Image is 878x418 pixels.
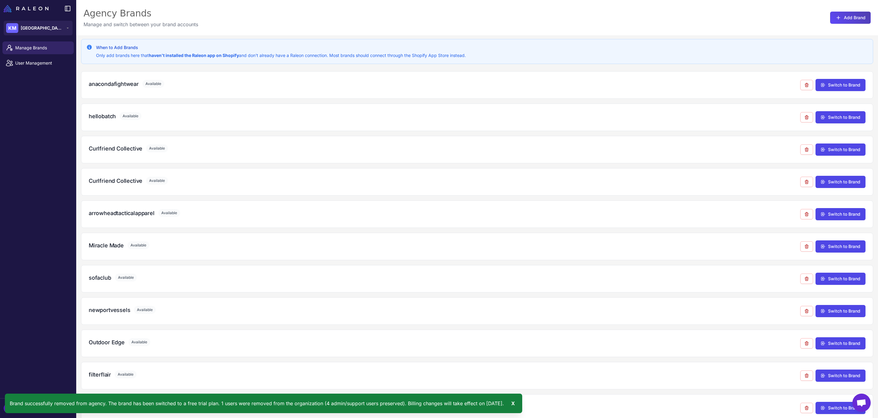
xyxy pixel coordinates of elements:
[800,80,813,90] button: Remove from agency
[816,208,866,220] button: Switch to Brand
[800,338,813,349] button: Remove from agency
[89,306,130,314] h3: newportvessels
[96,44,466,51] h3: When to Add Brands
[852,394,871,412] div: Open chat
[158,209,180,217] span: Available
[800,177,813,187] button: Remove from agency
[89,144,142,153] h3: Curlfriend Collective
[84,21,198,28] p: Manage and switch between your brand accounts
[21,25,63,31] span: [GEOGRAPHIC_DATA]
[4,5,51,12] a: Raleon Logo
[89,241,124,250] h3: Miracle Made
[89,80,139,88] h3: anacondafightwear
[89,209,155,217] h3: arrowheadtacticalapparel
[84,7,198,19] div: Agency Brands
[800,403,813,413] button: Remove from agency
[2,57,74,69] a: User Management
[89,370,111,379] h3: filterflair
[800,209,813,219] button: Remove from agency
[96,52,466,59] p: Only add brands here that and don't already have a Raleon connection. Most brands should connect ...
[115,370,137,378] span: Available
[5,394,522,413] div: Brand successfully removed from agency. The brand has been switched to a free trial plan. 1 users...
[2,41,74,54] a: Manage Brands
[816,370,866,382] button: Switch to Brand
[816,143,866,156] button: Switch to Brand
[800,370,813,381] button: Remove from agency
[89,177,142,185] h3: Curlfriend Collective
[4,21,73,35] button: KM[GEOGRAPHIC_DATA]
[4,5,48,12] img: Raleon Logo
[800,306,813,316] button: Remove from agency
[800,274,813,284] button: Remove from agency
[800,112,813,122] button: Remove from agency
[89,274,111,282] h3: sofaclub
[816,305,866,317] button: Switch to Brand
[120,112,141,120] span: Available
[115,274,137,282] span: Available
[89,338,125,346] h3: Outdoor Edge
[800,241,813,252] button: Remove from agency
[830,12,871,24] button: Add Brand
[15,44,69,51] span: Manage Brands
[816,240,866,253] button: Switch to Brand
[134,306,156,314] span: Available
[816,176,866,188] button: Switch to Brand
[89,112,116,120] h3: hellobatch
[142,80,164,88] span: Available
[128,338,150,346] span: Available
[127,241,149,249] span: Available
[146,177,168,185] span: Available
[800,144,813,155] button: Remove from agency
[509,399,517,408] div: X
[816,337,866,349] button: Switch to Brand
[6,23,18,33] div: KM
[15,60,69,66] span: User Management
[816,402,866,414] button: Switch to Brand
[816,111,866,123] button: Switch to Brand
[149,53,239,58] strong: haven't installed the Raleon app on Shopify
[4,403,16,413] div: MS
[816,79,866,91] button: Switch to Brand
[816,273,866,285] button: Switch to Brand
[146,144,168,152] span: Available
